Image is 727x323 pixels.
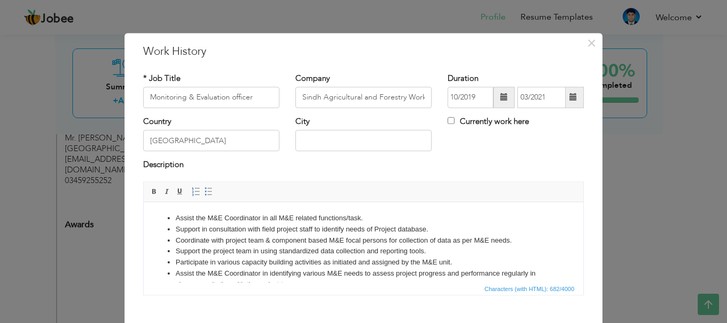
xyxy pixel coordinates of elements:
span: × [587,34,596,53]
label: Description [143,160,184,171]
input: Currently work here [448,117,455,124]
li: Assist the M&E Coordinator in identifying various M&E needs to assess project progress and perfor... [32,66,408,88]
a: Bold [148,186,160,197]
h3: Work History [143,44,584,60]
label: * Job Title [143,73,180,84]
a: Italic [161,186,173,197]
input: Present [517,87,566,108]
span: Characters (with HTML): 682/4000 [482,284,576,294]
div: Statistics [482,284,577,294]
a: Insert/Remove Bulleted List [203,186,214,197]
label: Country [143,116,171,127]
label: City [295,116,310,127]
input: From [448,87,493,108]
label: Currently work here [448,116,529,127]
a: Underline [174,186,186,197]
a: Insert/Remove Numbered List [190,186,202,197]
label: Company [295,73,330,84]
button: Close [583,35,600,52]
iframe: Rich Text Editor, workEditor [144,202,583,282]
label: Duration [448,73,478,84]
